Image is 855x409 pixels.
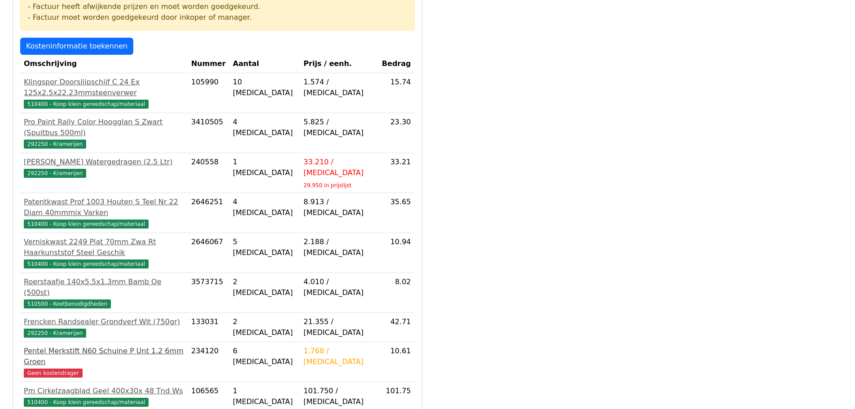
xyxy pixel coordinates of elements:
span: 292250 - Kramerijen [24,169,86,178]
div: 4.010 / [MEDICAL_DATA] [303,277,375,298]
div: Klingspor Doorslijpschijf C 24 Ex 125x2.5x22.23mmsteenverwer [24,77,184,98]
th: Omschrijving [20,55,188,73]
div: 101.750 / [MEDICAL_DATA] [303,386,375,407]
div: [PERSON_NAME] Watergedragen (2.5 Ltr) [24,157,184,167]
div: 2.188 / [MEDICAL_DATA] [303,237,375,258]
td: 3573715 [188,273,229,313]
a: Frencken Randsealer Grondverf Wit (750gr)292250 - Kramerijen [24,317,184,338]
td: 33.21 [378,153,415,193]
div: Pro Paint Rally Color Hoogglan S Zwart (Spuitbus 500ml) [24,117,184,138]
span: 510400 - Koop klein gereedschap/materiaal [24,398,149,407]
a: [PERSON_NAME] Watergedragen (2.5 Ltr)292250 - Kramerijen [24,157,184,178]
td: 35.65 [378,193,415,233]
td: 2646067 [188,233,229,273]
div: - Factuur moet worden goedgekeurd door inkoper of manager. [28,12,407,23]
a: Pm Cirkelzaagblad Geel 400x30x 48 Tnd Ws510400 - Koop klein gereedschap/materiaal [24,386,184,407]
a: Roerstaafje 140x5.5x1.3mm Bamb Oe (500st)510500 - Keetbenodigdheden [24,277,184,309]
div: 1.574 / [MEDICAL_DATA] [303,77,375,98]
div: Frencken Randsealer Grondverf Wit (750gr) [24,317,184,327]
span: 510400 - Koop klein gereedschap/materiaal [24,259,149,268]
td: 240558 [188,153,229,193]
div: 8.913 / [MEDICAL_DATA] [303,197,375,218]
div: Pentel Merkstift N60 Schuine P Unt 1.2 6mm Groen [24,346,184,367]
sub: 29.950 in prijslijst [303,182,351,189]
td: 15.74 [378,73,415,113]
div: 5 [MEDICAL_DATA] [233,237,296,258]
div: 4 [MEDICAL_DATA] [233,197,296,218]
div: Roerstaafje 140x5.5x1.3mm Bamb Oe (500st) [24,277,184,298]
div: 10 [MEDICAL_DATA] [233,77,296,98]
th: Bedrag [378,55,415,73]
a: Pentel Merkstift N60 Schuine P Unt 1.2 6mm GroenGeen kostendrager [24,346,184,378]
td: 105990 [188,73,229,113]
span: 510400 - Koop klein gereedschap/materiaal [24,100,149,109]
div: 2 [MEDICAL_DATA] [233,277,296,298]
td: 133031 [188,313,229,342]
div: - Factuur heeft afwijkende prijzen en moet worden goedgekeurd. [28,1,407,12]
td: 23.30 [378,113,415,153]
div: 33.210 / [MEDICAL_DATA] [303,157,375,178]
td: 3410505 [188,113,229,153]
a: Pro Paint Rally Color Hoogglan S Zwart (Spuitbus 500ml)292250 - Kramerijen [24,117,184,149]
td: 234120 [188,342,229,382]
span: 292250 - Kramerijen [24,329,86,338]
th: Aantal [229,55,300,73]
a: Verniskwast 2249 Plat 70mm Zwa Rt Haarkunststof Steel Geschik510400 - Koop klein gereedschap/mate... [24,237,184,269]
span: 510500 - Keetbenodigdheden [24,299,111,308]
div: Patentkwast Prof 1003 Houten S Teel Nr 22 Diam 40mmmix Varken [24,197,184,218]
th: Nummer [188,55,229,73]
span: 292250 - Kramerijen [24,140,86,149]
div: Verniskwast 2249 Plat 70mm Zwa Rt Haarkunststof Steel Geschik [24,237,184,258]
div: 1 [MEDICAL_DATA] [233,157,296,178]
td: 10.94 [378,233,415,273]
div: 6 [MEDICAL_DATA] [233,346,296,367]
a: Klingspor Doorslijpschijf C 24 Ex 125x2.5x22.23mmsteenverwer510400 - Koop klein gereedschap/mater... [24,77,184,109]
a: Kosteninformatie toekennen [20,38,133,55]
div: 1 [MEDICAL_DATA] [233,386,296,407]
div: 2 [MEDICAL_DATA] [233,317,296,338]
div: Pm Cirkelzaagblad Geel 400x30x 48 Tnd Ws [24,386,184,396]
td: 8.02 [378,273,415,313]
td: 42.71 [378,313,415,342]
td: 10.61 [378,342,415,382]
span: Geen kostendrager [24,369,83,378]
td: 2646251 [188,193,229,233]
th: Prijs / eenh. [300,55,378,73]
div: 4 [MEDICAL_DATA] [233,117,296,138]
span: 510400 - Koop klein gereedschap/materiaal [24,220,149,229]
div: 21.355 / [MEDICAL_DATA] [303,317,375,338]
div: 5.825 / [MEDICAL_DATA] [303,117,375,138]
a: Patentkwast Prof 1003 Houten S Teel Nr 22 Diam 40mmmix Varken510400 - Koop klein gereedschap/mate... [24,197,184,229]
div: 1.768 / [MEDICAL_DATA] [303,346,375,367]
